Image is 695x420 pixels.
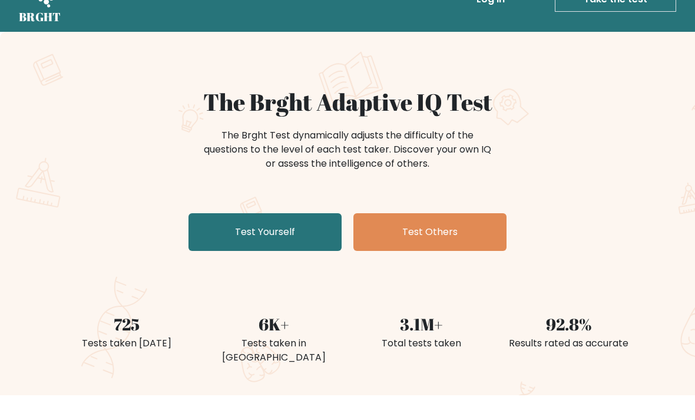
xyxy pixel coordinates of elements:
div: Results rated as accurate [502,336,635,350]
div: The Brght Test dynamically adjusts the difficulty of the questions to the level of each test take... [200,128,495,171]
div: Tests taken [DATE] [60,336,193,350]
h1: The Brght Adaptive IQ Test [60,88,635,117]
a: Test Others [353,213,507,251]
div: 725 [60,312,193,337]
h5: BRGHT [19,10,61,24]
a: Test Yourself [188,213,342,251]
div: 6K+ [207,312,340,337]
div: Total tests taken [355,336,488,350]
div: 3.1M+ [355,312,488,337]
div: Tests taken in [GEOGRAPHIC_DATA] [207,336,340,365]
div: 92.8% [502,312,635,337]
